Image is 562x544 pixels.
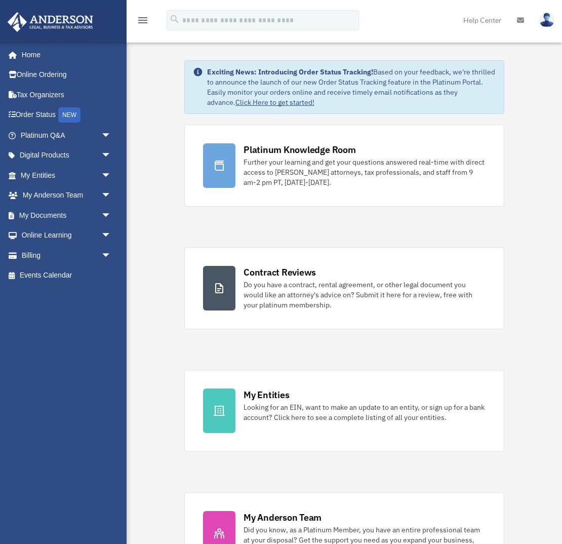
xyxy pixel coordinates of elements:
a: Billingarrow_drop_down [7,245,127,265]
i: search [169,14,180,25]
i: menu [137,14,149,26]
a: Digital Productsarrow_drop_down [7,145,127,166]
a: My Entitiesarrow_drop_down [7,165,127,185]
a: Click Here to get started! [235,98,314,107]
a: Order StatusNEW [7,105,127,126]
a: Contract Reviews Do you have a contract, rental agreement, or other legal document you would like... [184,247,504,329]
span: arrow_drop_down [101,145,122,166]
a: Tax Organizers [7,85,127,105]
span: arrow_drop_down [101,165,122,186]
a: Platinum Q&Aarrow_drop_down [7,125,127,145]
a: Online Ordering [7,65,127,85]
div: My Anderson Team [244,511,322,524]
a: Events Calendar [7,265,127,286]
a: My Anderson Teamarrow_drop_down [7,185,127,206]
span: arrow_drop_down [101,245,122,266]
span: arrow_drop_down [101,125,122,146]
div: Further your learning and get your questions answered real-time with direct access to [PERSON_NAM... [244,157,486,187]
a: Home [7,45,122,65]
img: User Pic [539,13,554,27]
div: NEW [58,107,81,123]
div: Contract Reviews [244,266,316,279]
strong: Exciting News: Introducing Order Status Tracking! [207,67,373,76]
div: Platinum Knowledge Room [244,143,356,156]
a: menu [137,18,149,26]
a: My Documentsarrow_drop_down [7,205,127,225]
div: My Entities [244,388,289,401]
div: Looking for an EIN, want to make an update to an entity, or sign up for a bank account? Click her... [244,402,486,422]
div: Based on your feedback, we're thrilled to announce the launch of our new Order Status Tracking fe... [207,67,496,107]
a: Platinum Knowledge Room Further your learning and get your questions answered real-time with dire... [184,125,504,207]
span: arrow_drop_down [101,205,122,226]
span: arrow_drop_down [101,225,122,246]
a: Online Learningarrow_drop_down [7,225,127,246]
a: My Entities Looking for an EIN, want to make an update to an entity, or sign up for a bank accoun... [184,370,504,452]
div: Do you have a contract, rental agreement, or other legal document you would like an attorney's ad... [244,280,486,310]
img: Anderson Advisors Platinum Portal [5,12,96,32]
span: arrow_drop_down [101,185,122,206]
